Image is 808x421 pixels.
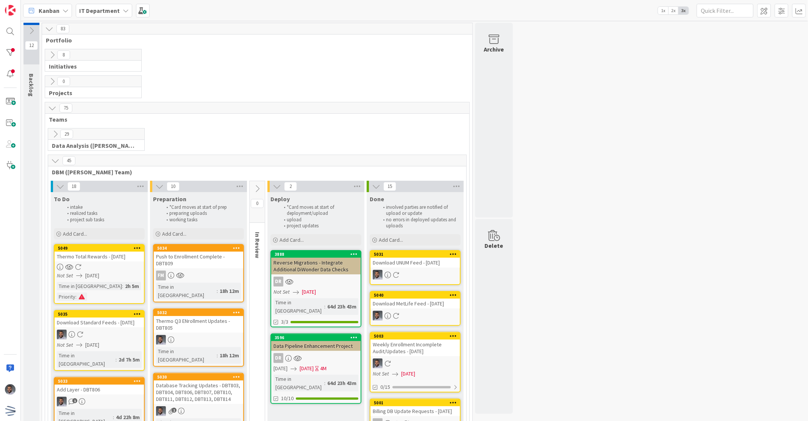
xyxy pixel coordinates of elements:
[117,355,142,364] div: 2d 7h 5m
[383,182,396,191] span: 15
[5,405,16,416] img: avatar
[154,309,243,316] div: 5032
[85,341,99,349] span: [DATE]
[162,210,243,216] li: preparing uploads
[325,302,358,311] div: 64d 23h 43m
[57,330,67,340] img: FS
[156,283,217,299] div: Time in [GEOGRAPHIC_DATA]
[58,311,144,317] div: 5035
[55,311,144,327] div: 5035Download Standard Feeds - [DATE]
[75,293,77,301] span: :
[271,353,361,363] div: DR
[154,380,243,404] div: Database Tracking Updates - DBT803, DBT804, DBT806, DBT807, DBT810, DBT811, DBT812, DBT813, DBT814
[57,77,70,86] span: 0
[59,103,72,113] span: 75
[370,399,460,416] div: 5001Billing DB Update Requests - [DATE]
[370,299,460,308] div: Download MetLife Feed - [DATE]
[57,50,70,59] span: 8
[63,217,144,223] li: project sub tasks
[57,341,73,348] i: Not Set
[167,182,180,191] span: 10
[49,116,460,123] span: Teams
[153,308,244,367] a: 5032Thermo Q3 ENrollment Updates - DBT805FSTime in [GEOGRAPHIC_DATA]:18h 12m
[57,351,116,368] div: Time in [GEOGRAPHIC_DATA]
[156,406,166,416] img: FS
[374,252,460,257] div: 5031
[162,204,243,210] li: *Card moves at start of prep
[373,358,383,368] img: FS
[49,63,132,70] span: Initiatives
[484,45,504,54] div: Archive
[57,272,73,279] i: Not Set
[370,358,460,368] div: FS
[162,230,186,237] span: Add Card...
[374,333,460,339] div: 5003
[379,217,459,229] li: no errors in deployed updates and uploads
[154,245,243,252] div: 5034
[55,245,144,261] div: 5049Thermo Total Rewards - [DATE]
[380,383,390,391] span: 0/15
[274,277,283,286] div: DR
[122,282,123,290] span: :
[370,251,460,268] div: 5031Download UNUM Feed - [DATE]
[373,311,383,321] img: FS
[280,223,360,229] li: project updates
[325,379,358,387] div: 64d 23h 43m
[157,246,243,251] div: 5034
[25,41,38,50] span: 12
[39,6,59,15] span: Kanban
[154,271,243,280] div: FM
[280,217,360,223] li: upload
[270,195,290,203] span: Deploy
[370,332,461,393] a: 5003Weekly Enrollment Incomplete Audit/Updates - [DATE]FSNot Set[DATE]0/15
[156,335,166,345] img: FS
[370,406,460,416] div: Billing DB Update Requests - [DATE]
[281,318,288,326] span: 3/3
[116,355,117,364] span: :
[697,4,753,17] input: Quick Filter...
[55,245,144,252] div: 5049
[280,204,360,217] li: *Card moves at start of deployment/upload
[157,374,243,380] div: 5030
[63,230,87,237] span: Add Card...
[370,251,460,258] div: 5031
[46,36,463,44] span: Portfolio
[379,236,403,243] span: Add Card...
[28,74,35,97] span: Backlog
[154,374,243,380] div: 5030
[300,365,314,372] span: [DATE]
[370,195,384,203] span: Done
[154,309,243,333] div: 5032Thermo Q3 ENrollment Updates - DBT805
[217,351,218,360] span: :
[271,334,361,341] div: 3596
[370,250,461,285] a: 5031Download UNUM Feed - [DATE]FS
[54,195,70,203] span: To Do
[275,335,361,340] div: 3596
[270,250,361,327] a: 3888Reverse Migrations - Integrate Additional DiWonder Data ChecksDRNot Set[DATE]Time in [GEOGRAP...
[72,398,77,403] span: 1
[284,182,297,191] span: 2
[55,311,144,318] div: 5035
[271,251,361,274] div: 3888Reverse Migrations - Integrate Additional DiWonder Data Checks
[370,270,460,280] div: FS
[55,397,144,407] div: FS
[63,204,144,210] li: intake
[379,204,459,217] li: involved parties are notified of upload or update
[302,288,316,296] span: [DATE]
[370,258,460,268] div: Download UNUM Feed - [DATE]
[172,408,177,413] span: 1
[153,244,244,302] a: 5034Push to Enrollment Complete - DBT809FMTime in [GEOGRAPHIC_DATA]:18h 12m
[271,251,361,258] div: 3888
[271,341,361,351] div: Data Pipeline Enhancement Project
[274,365,288,372] span: [DATE]
[156,347,217,364] div: Time in [GEOGRAPHIC_DATA]
[123,282,141,290] div: 2h 5m
[57,282,122,290] div: Time in [GEOGRAPHIC_DATA]
[373,370,389,377] i: Not Set
[251,199,264,208] span: 0
[271,258,361,274] div: Reverse Migrations - Integrate Additional DiWonder Data Checks
[60,130,73,139] span: 29
[58,379,144,384] div: 5033
[55,252,144,261] div: Thermo Total Rewards - [DATE]
[274,375,324,391] div: Time in [GEOGRAPHIC_DATA]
